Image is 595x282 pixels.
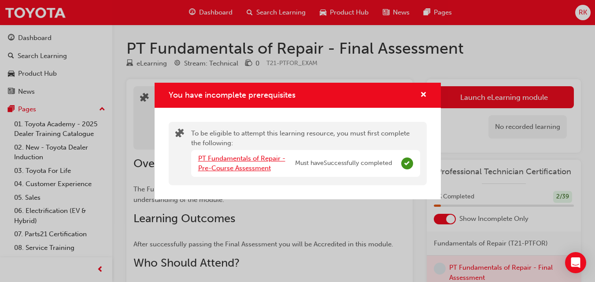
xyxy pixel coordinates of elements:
[175,129,184,139] span: puzzle-icon
[295,158,392,168] span: Must have Successfully completed
[155,83,441,199] div: You have incomplete prerequisites
[420,92,427,99] span: cross-icon
[191,128,420,179] div: To be eligible to attempt this learning resource, you must first complete the following:
[565,252,586,273] div: Open Intercom Messenger
[169,90,296,100] span: You have incomplete prerequisites
[198,154,285,172] a: PT Fundamentals of Repair - Pre-Course Assessment
[420,90,427,101] button: cross-icon
[401,157,413,169] span: Complete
